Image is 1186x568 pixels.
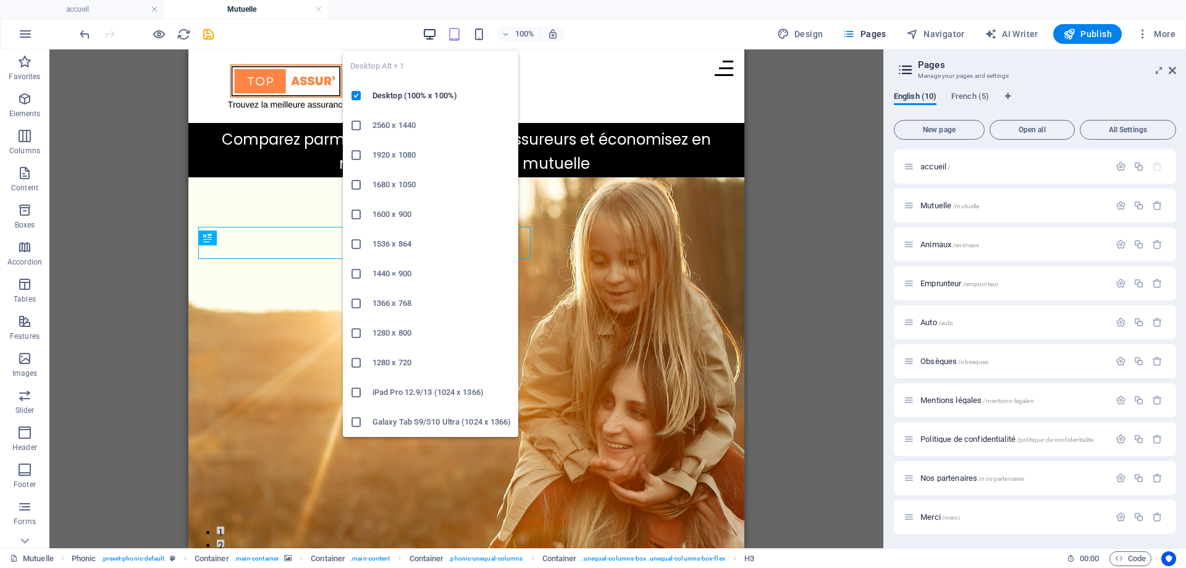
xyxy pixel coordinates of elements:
span: Click to open page [920,318,953,327]
span: New page [899,126,979,134]
span: /mutuelle [953,203,979,210]
span: Publish [1063,28,1112,40]
div: Duplicate [1133,434,1144,444]
button: undo [77,27,92,41]
button: Open all [990,120,1075,140]
div: Remove [1152,434,1163,444]
div: Settings [1116,200,1126,211]
span: /emprunteur [963,281,999,287]
p: Tables [14,294,36,304]
span: English (10) [894,89,936,106]
p: Images [12,368,38,378]
span: . preset-phonic-default [101,551,165,566]
span: Click to open page [920,240,979,249]
div: Remove [1152,239,1163,250]
span: Click to open page [920,396,1033,405]
span: Click to select. Double-click to edit [410,551,444,566]
span: Click to select. Double-click to edit [72,551,96,566]
h3: Manage your pages and settings [918,70,1151,82]
div: Settings [1116,239,1126,250]
nav: breadcrumb [72,551,754,566]
h6: 1536 x 864 [372,237,511,252]
div: Duplicate [1133,356,1144,367]
h4: Mutuelle [164,2,329,16]
p: Slider [15,405,35,415]
div: Remove [1152,395,1163,405]
span: Navigator [906,28,965,40]
h6: Galaxy Tab S9/S10 Ultra (1024 x 1366) [372,415,511,430]
span: /animaux [953,242,979,248]
span: Click to open page [920,434,1093,444]
div: Settings [1116,395,1126,405]
button: 1 [28,477,36,485]
p: Content [11,183,38,193]
h6: 100% [515,27,535,41]
p: Header [12,443,37,452]
i: On resize automatically adjust zoom level to fit chosen device. [547,28,558,40]
span: . phonic-unequal-columns [448,551,523,566]
p: Favorites [9,72,40,82]
span: Click to open page [920,512,960,522]
button: More [1132,24,1180,44]
button: Click here to leave preview mode and continue editing [151,27,166,41]
div: Settings [1116,317,1126,328]
div: Duplicate [1133,473,1144,483]
p: Elements [9,109,41,119]
span: : [1088,554,1090,563]
button: AI Writer [980,24,1043,44]
span: Click to select. Double-click to edit [744,551,754,566]
i: This element is a customizable preset [170,555,175,562]
p: Accordion [7,257,42,267]
div: Design (Ctrl+Alt+Y) [772,24,828,44]
span: Click to open page [920,279,998,288]
div: Remove [1152,317,1163,328]
div: Settings [1116,161,1126,172]
button: New page [894,120,985,140]
button: save [201,27,216,41]
button: Code [1109,551,1151,566]
div: Animaux/animaux [917,240,1109,248]
span: /auto [938,320,954,326]
div: Remove [1152,356,1163,367]
span: Code [1115,551,1146,566]
div: Nos partenaires/nos-partenaires [917,474,1109,482]
div: Settings [1116,512,1126,522]
button: Design [772,24,828,44]
button: Navigator [901,24,970,44]
span: Click to open page [920,162,950,171]
div: Mentions légales/mentions-legales [917,396,1109,404]
p: Footer [14,480,36,490]
div: Language Tabs [894,91,1176,115]
span: French (5) [951,89,989,106]
i: Save (Ctrl+S) [201,27,216,41]
span: All Settings [1085,126,1171,134]
div: Settings [1116,356,1126,367]
div: Remove [1152,473,1163,483]
div: The startpage cannot be deleted [1152,161,1163,172]
span: /merci [942,514,960,521]
div: Duplicate [1133,278,1144,289]
div: Settings [1116,278,1126,289]
span: . main-content [350,551,390,566]
div: Duplicate [1133,200,1144,211]
h6: Session time [1067,551,1100,566]
div: Remove [1152,278,1163,289]
span: Click to select. Double-click to edit [195,551,229,566]
p: Columns [9,146,40,156]
span: /mentions-legales [983,397,1033,404]
h6: 1920 x 1080 [372,148,511,163]
div: Emprunteur/emprunteur [917,279,1109,287]
span: /nos-partenaires [978,475,1024,482]
button: Pages [838,24,891,44]
button: Publish [1053,24,1122,44]
p: Features [10,331,40,341]
span: Design [777,28,823,40]
i: Reload page [177,27,191,41]
div: Duplicate [1133,395,1144,405]
p: Boxes [15,220,35,230]
button: Usercentrics [1161,551,1176,566]
h6: 1280 x 720 [372,355,511,370]
span: . main-container [234,551,279,566]
i: This element contains a background [284,555,292,562]
span: /politique-de-confidentialite [1017,436,1093,443]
